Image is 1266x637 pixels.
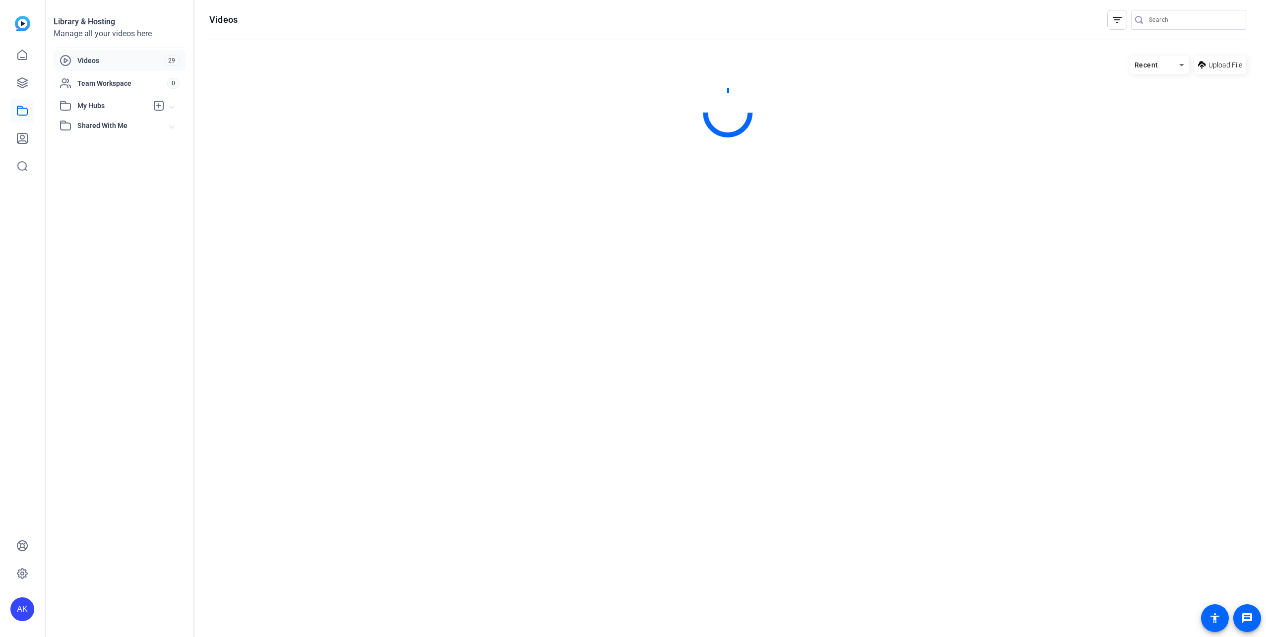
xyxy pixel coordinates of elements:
[1208,60,1242,70] span: Upload File
[54,116,186,135] mat-expansion-panel-header: Shared With Me
[54,16,186,28] div: Library & Hosting
[54,96,186,116] mat-expansion-panel-header: My Hubs
[15,16,30,31] img: blue-gradient.svg
[1135,61,1158,69] span: Recent
[77,121,170,131] span: Shared With Me
[1111,14,1123,26] mat-icon: filter_list
[1209,612,1221,624] mat-icon: accessibility
[1149,14,1238,26] input: Search
[167,78,180,89] span: 0
[164,55,180,66] span: 29
[209,14,238,26] h1: Videos
[77,78,167,88] span: Team Workspace
[1241,612,1253,624] mat-icon: message
[10,597,34,621] div: AK
[1194,56,1246,74] button: Upload File
[77,56,164,65] span: Videos
[77,101,148,111] span: My Hubs
[54,28,186,40] div: Manage all your videos here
